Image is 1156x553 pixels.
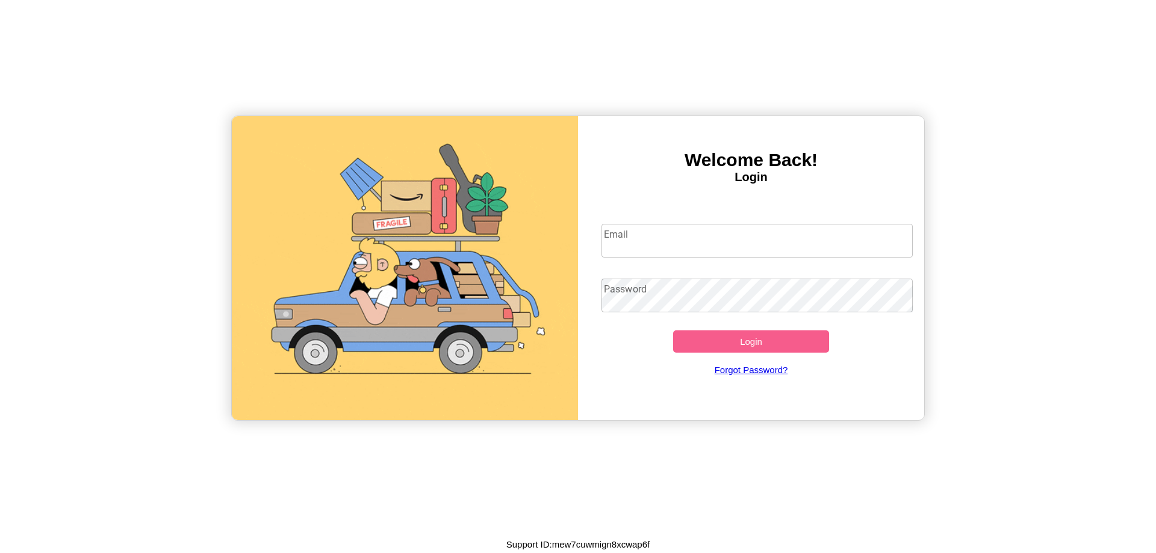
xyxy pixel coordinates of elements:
[578,170,924,184] h4: Login
[673,330,829,353] button: Login
[578,150,924,170] h3: Welcome Back!
[232,116,578,420] img: gif
[506,536,650,552] p: Support ID: mew7cuwmign8xcwap6f
[595,353,907,387] a: Forgot Password?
